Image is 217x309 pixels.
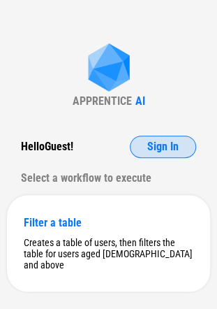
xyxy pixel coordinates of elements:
[24,237,193,271] div: Creates a table of users, then filters the table for users aged [DEMOGRAPHIC_DATA] and above
[73,94,132,108] div: APPRENTICE
[24,216,193,229] div: Filter a table
[147,141,179,152] span: Sign In
[21,167,196,189] div: Select a workflow to execute
[21,136,73,158] div: Hello Guest !
[130,136,196,158] button: Sign In
[135,94,145,108] div: AI
[81,43,137,94] img: Apprentice AI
